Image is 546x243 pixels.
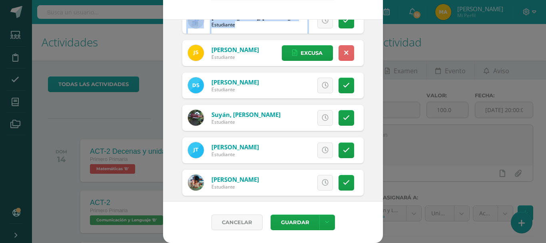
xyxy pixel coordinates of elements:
[211,183,259,190] div: Estudiante
[211,215,263,230] a: Cancelar
[211,110,281,118] a: Suyán, [PERSON_NAME]
[211,46,259,54] a: [PERSON_NAME]
[271,215,319,230] button: Guardar
[282,45,333,61] a: Excusa
[211,143,259,151] a: [PERSON_NAME]
[188,110,204,126] img: 456f81f4da66dc093c2c6ed0bef3e68c.png
[211,118,281,125] div: Estudiante
[211,151,259,158] div: Estudiante
[188,142,204,158] img: ee1d8f41cb82b9276dc95a34a28719c4.png
[301,46,323,60] span: Excusa
[211,78,259,86] a: [PERSON_NAME]
[188,77,204,93] img: 95118f6e47e19b5a1504abf193e70e70.png
[188,45,204,61] img: 67c1e4eb1f799e2195f07800e7530e57.png
[211,86,259,93] div: Estudiante
[188,175,204,191] img: 54f9ddfaa1026f9de21ba208c3317989.png
[211,21,307,28] div: Estudiante
[211,175,259,183] a: [PERSON_NAME]
[188,12,204,28] img: 7510a5b223889773ac44e41803652549.png
[211,54,259,60] div: Estudiante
